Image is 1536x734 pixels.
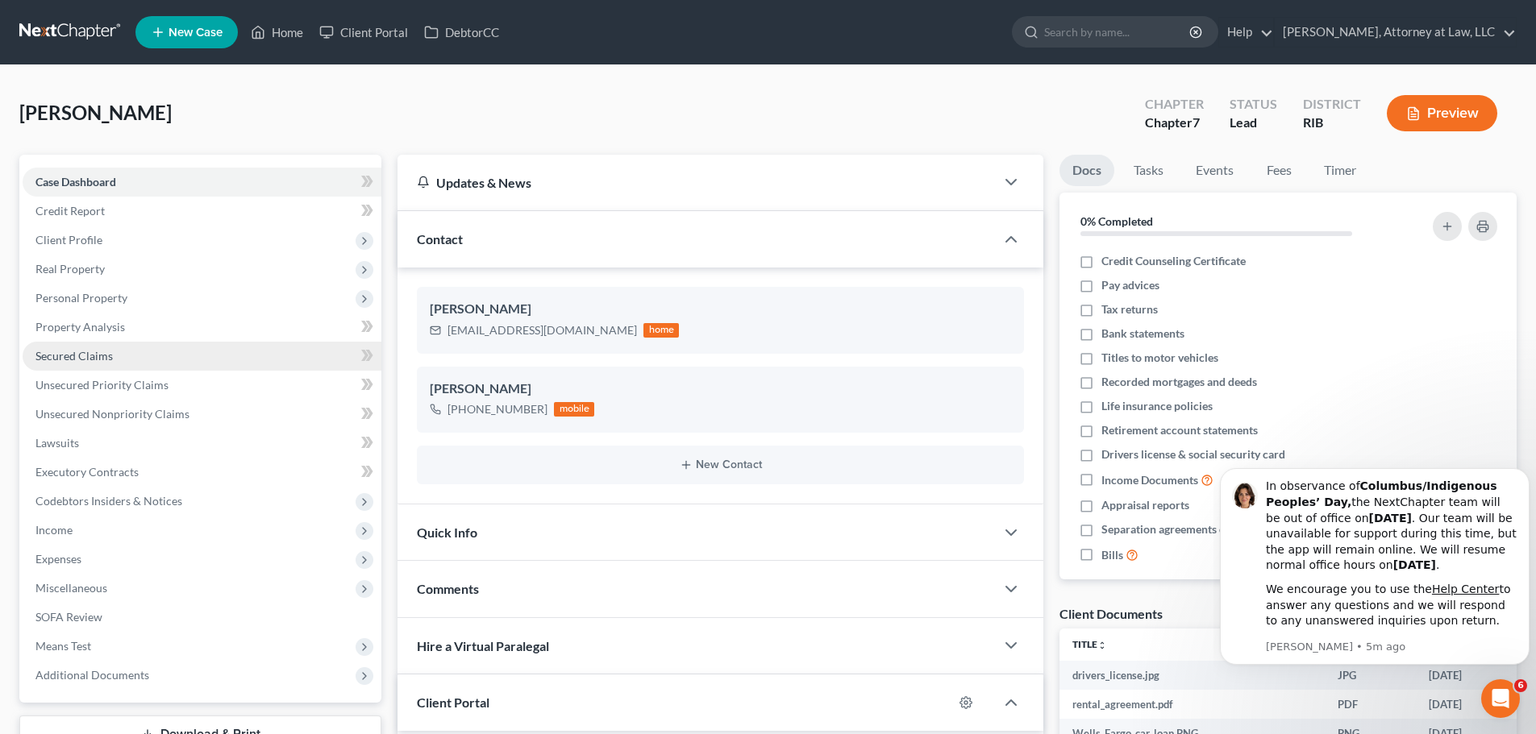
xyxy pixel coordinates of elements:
[1101,446,1285,462] span: Drivers license & social security card
[1101,301,1158,317] span: Tax returns
[1230,95,1277,114] div: Status
[23,197,381,226] a: Credit Report
[35,320,125,334] span: Property Analysis
[1059,690,1325,719] td: rental_agreement.pdf
[1145,114,1204,132] div: Chapter
[23,168,381,197] a: Case Dashboard
[554,402,594,417] div: mobile
[1097,641,1107,650] i: unfold_more
[169,27,223,39] span: New Case
[643,323,679,338] div: home
[1101,326,1184,342] span: Bank statements
[19,101,172,124] span: [PERSON_NAME]
[1145,95,1204,114] div: Chapter
[23,603,381,632] a: SOFA Review
[430,379,1011,399] div: [PERSON_NAME]
[1303,95,1361,114] div: District
[23,400,381,429] a: Unsecured Nonpriority Claims
[1311,155,1369,186] a: Timer
[1303,114,1361,132] div: RIB
[1059,155,1114,186] a: Docs
[35,349,113,363] span: Secured Claims
[35,639,91,653] span: Means Test
[35,552,81,566] span: Expenses
[35,175,116,189] span: Case Dashboard
[1044,17,1192,47] input: Search by name...
[1101,253,1246,269] span: Credit Counseling Certificate
[23,342,381,371] a: Secured Claims
[1121,155,1176,186] a: Tasks
[1072,638,1107,650] a: Titleunfold_more
[35,494,182,508] span: Codebtors Insiders & Notices
[1213,448,1536,726] iframe: Intercom notifications message
[1101,350,1218,366] span: Titles to motor vehicles
[1101,472,1198,488] span: Income Documents
[35,204,105,218] span: Credit Report
[35,523,73,537] span: Income
[1101,521,1330,537] span: Separation agreements or decrees of divorces
[1101,277,1159,293] span: Pay advices
[35,233,102,247] span: Client Profile
[417,174,976,191] div: Updates & News
[35,668,149,682] span: Additional Documents
[447,401,547,417] div: [PHONE_NUMBER]
[416,18,507,47] a: DebtorCC
[243,18,311,47] a: Home
[430,300,1011,319] div: [PERSON_NAME]
[1219,18,1273,47] a: Help
[1387,95,1497,131] button: Preview
[1101,398,1213,414] span: Life insurance policies
[1481,679,1520,718] iframe: Intercom live chat
[417,581,479,596] span: Comments
[35,465,139,479] span: Executory Contracts
[1253,155,1305,186] a: Fees
[35,378,169,392] span: Unsecured Priority Claims
[35,262,105,276] span: Real Property
[35,581,107,595] span: Miscellaneous
[1101,497,1189,513] span: Appraisal reports
[1514,679,1527,692] span: 6
[1275,18,1516,47] a: [PERSON_NAME], Attorney at Law, LLC
[311,18,416,47] a: Client Portal
[35,291,127,305] span: Personal Property
[35,610,102,624] span: SOFA Review
[23,458,381,487] a: Executory Contracts
[1080,214,1153,228] strong: 0% Completed
[1059,661,1325,690] td: drivers_license.jpg
[1101,422,1258,438] span: Retirement account statements
[23,313,381,342] a: Property Analysis
[1059,605,1163,622] div: Client Documents
[417,695,489,710] span: Client Portal
[35,407,189,421] span: Unsecured Nonpriority Claims
[1230,114,1277,132] div: Lead
[1101,374,1257,390] span: Recorded mortgages and deeds
[417,231,463,247] span: Contact
[417,638,549,653] span: Hire a Virtual Paralegal
[447,322,637,338] div: [EMAIL_ADDRESS][DOMAIN_NAME]
[417,525,477,540] span: Quick Info
[1101,547,1123,563] span: Bills
[23,429,381,458] a: Lawsuits
[1183,155,1247,186] a: Events
[1193,114,1200,130] span: 7
[430,458,1011,471] button: New Contact
[23,371,381,400] a: Unsecured Priority Claims
[35,436,79,450] span: Lawsuits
